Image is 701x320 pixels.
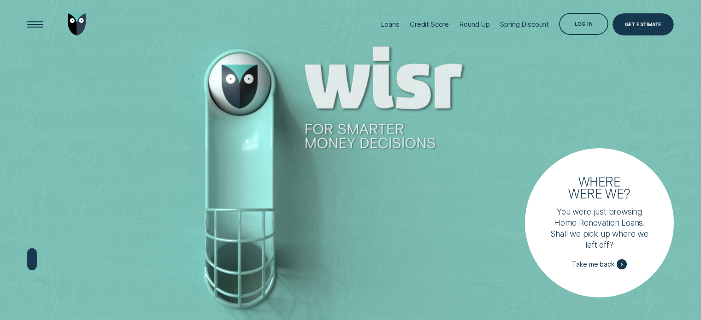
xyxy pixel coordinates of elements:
div: Loans [381,20,400,29]
h3: Where were we? [563,175,635,200]
p: You were just browsing Home Renovation Loans. Shall we pick up where we left off? [550,206,648,250]
span: Take me back [572,260,614,268]
div: Spring Discount [500,20,549,29]
a: Get Estimate [613,13,674,35]
div: Credit Score [410,20,449,29]
button: Log in [559,13,608,35]
img: Wisr [68,13,86,35]
a: Where were we?You were just browsing Home Renovation Loans. Shall we pick up where we left off?Ta... [525,148,674,297]
button: Open Menu [24,13,46,35]
div: Round Up [459,20,490,29]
